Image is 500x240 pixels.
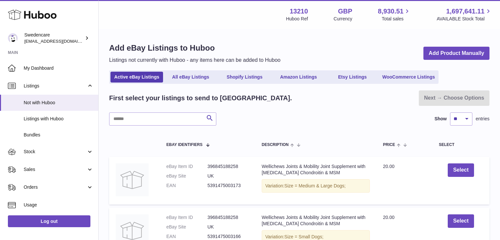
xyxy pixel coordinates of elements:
[166,182,207,189] dt: EAN
[284,234,323,239] span: Size = Small Dogs;
[24,132,93,138] span: Bundles
[382,16,411,22] span: Total sales
[109,43,280,53] h1: Add eBay Listings to Huboo
[24,166,86,173] span: Sales
[24,149,86,155] span: Stock
[8,33,18,43] img: internalAdmin-13210@internal.huboo.com
[448,214,474,228] button: Select
[383,215,394,220] span: 20.00
[207,214,249,221] dd: 396845188258
[378,7,404,16] span: 8,930.51
[439,143,483,147] div: Select
[24,65,93,71] span: My Dashboard
[166,173,207,179] dt: eBay Site
[437,7,492,22] a: 1,697,641.11 AVAILABLE Stock Total
[448,163,474,177] button: Select
[166,233,207,240] dt: EAN
[207,233,249,240] dd: 5391475003166
[383,164,394,169] span: 20.00
[262,163,370,176] div: Wellichews Joints & Mobility Joint Supplement with [MEDICAL_DATA] Chondroitin & MSM
[110,72,163,83] a: Active eBay Listings
[284,183,345,188] span: Size = Medium & Large Dogs;
[262,214,370,227] div: Wellichews Joints & Mobility Joint Supplement with [MEDICAL_DATA] Chondroitin & MSM
[476,116,489,122] span: entries
[109,57,280,64] p: Listings not currently with Huboo - any items here can be added to Huboo
[423,47,489,60] a: Add Product Manually
[24,100,93,106] span: Not with Huboo
[435,116,447,122] label: Show
[166,163,207,170] dt: eBay Item ID
[378,7,411,22] a: 8,930.51 Total sales
[446,7,485,16] span: 1,697,641.11
[24,116,93,122] span: Listings with Huboo
[24,83,86,89] span: Listings
[326,72,379,83] a: Etsy Listings
[334,16,352,22] div: Currency
[24,38,97,44] span: [EMAIL_ADDRESS][DOMAIN_NAME]
[8,215,90,227] a: Log out
[207,182,249,189] dd: 5391475003173
[166,224,207,230] dt: eBay Site
[262,179,370,193] div: Variation:
[164,72,217,83] a: All eBay Listings
[380,72,437,83] a: WooCommerce Listings
[437,16,492,22] span: AVAILABLE Stock Total
[24,202,93,208] span: Usage
[24,32,83,44] div: Swedencare
[207,224,249,230] dd: UK
[286,16,308,22] div: Huboo Ref
[207,163,249,170] dd: 396845188258
[166,214,207,221] dt: eBay Item ID
[109,94,292,103] h2: First select your listings to send to [GEOGRAPHIC_DATA].
[338,7,352,16] strong: GBP
[383,143,395,147] span: Price
[272,72,325,83] a: Amazon Listings
[218,72,271,83] a: Shopify Listings
[207,173,249,179] dd: UK
[262,143,289,147] span: Description
[24,184,86,190] span: Orders
[290,7,308,16] strong: 13210
[116,163,149,196] img: no-photo.jpg
[166,143,202,147] span: eBay Identifiers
